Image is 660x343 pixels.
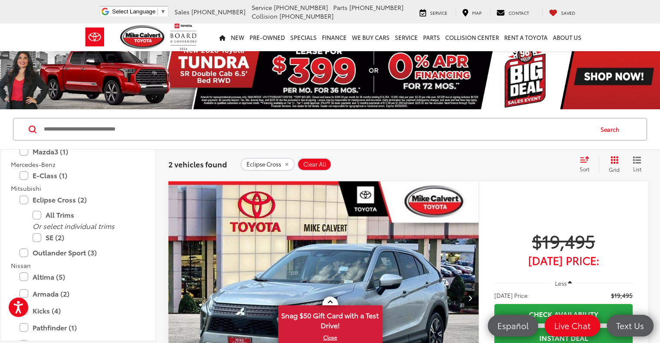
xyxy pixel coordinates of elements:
[494,256,633,265] span: [DATE] Price:
[168,159,227,169] span: 2 vehicles found
[575,156,599,173] button: Select sort value
[20,144,137,159] label: Mazda3 (1)
[191,7,246,16] span: [PHONE_NUMBER]
[592,118,632,140] button: Search
[240,158,295,171] button: remove Eclipse%20Cross
[494,304,633,323] a: Check Availability
[349,3,404,12] span: [PHONE_NUMBER]
[333,3,348,12] span: Parts
[20,245,137,260] label: Outlander Sport (3)
[502,23,550,51] a: Rent a Toyota
[612,320,648,331] span: Text Us
[611,291,633,300] span: $19,495
[11,184,41,193] span: Mitsubishi
[461,283,479,313] button: Next image
[112,8,166,15] a: Select Language​
[555,279,566,287] span: Less
[20,286,137,301] label: Armada (2)
[20,168,137,183] label: E-Class (1)
[420,23,443,51] a: Parts
[274,3,328,12] span: [PHONE_NUMBER]
[217,23,228,51] a: Home
[443,23,502,51] a: Collision Center
[33,221,115,231] i: Or select individual trims
[303,161,326,168] span: Clear All
[247,23,288,51] a: Pre-Owned
[551,275,577,291] button: Less
[633,165,641,173] span: List
[174,7,190,16] span: Sales
[490,8,535,16] a: Contact
[43,119,592,140] input: Search by Make, Model, or Keyword
[488,315,538,336] a: Español
[20,192,137,207] label: Eclipse Cross (2)
[11,261,31,270] span: Nissan
[509,10,529,16] span: Contact
[319,23,349,51] a: Finance
[33,230,137,245] label: SE (2)
[20,269,137,284] label: Altima (5)
[607,315,653,336] a: Text Us
[494,291,529,300] span: [DATE] Price:
[626,156,648,173] button: List View
[609,166,620,173] span: Grid
[252,3,272,12] span: Service
[112,8,155,15] span: Select Language
[33,207,137,222] label: All Trims
[349,23,392,51] a: WE BUY CARS
[430,10,447,16] span: Service
[456,8,488,16] a: Map
[297,158,332,171] button: Clear All
[542,8,582,16] a: My Saved Vehicles
[246,161,281,168] span: Eclipse Cross
[279,306,381,333] span: Snag $50 Gift Card with a Test Drive!
[79,23,111,51] img: Toyota
[550,23,584,51] a: About Us
[11,160,56,169] span: Mercedes-Benz
[550,320,595,331] span: Live Chat
[20,303,137,318] label: Kicks (4)
[494,230,633,252] span: $19,495
[580,165,589,173] span: Sort
[472,10,482,16] span: Map
[493,320,533,331] span: Español
[413,8,454,16] a: Service
[392,23,420,51] a: Service
[288,23,319,51] a: Specials
[561,10,575,16] span: Saved
[158,8,158,15] span: ​
[599,156,626,173] button: Grid View
[279,12,334,20] span: [PHONE_NUMBER]
[20,320,137,335] label: Pathfinder (1)
[252,12,278,20] span: Collision
[160,8,166,15] span: ▼
[228,23,247,51] a: New
[545,315,600,336] a: Live Chat
[120,25,166,49] img: Mike Calvert Toyota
